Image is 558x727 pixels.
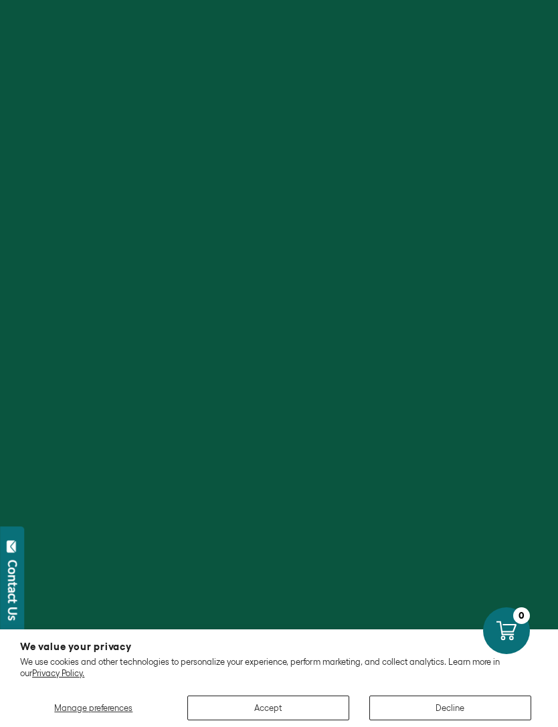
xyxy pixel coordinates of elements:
[6,560,19,621] div: Contact Us
[20,657,538,679] p: We use cookies and other technologies to personalize your experience, perform marketing, and coll...
[20,696,167,720] button: Manage preferences
[54,703,132,713] span: Manage preferences
[20,641,538,651] h2: We value your privacy
[187,696,349,720] button: Accept
[369,696,531,720] button: Decline
[32,668,84,678] a: Privacy Policy.
[513,607,530,624] div: 0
